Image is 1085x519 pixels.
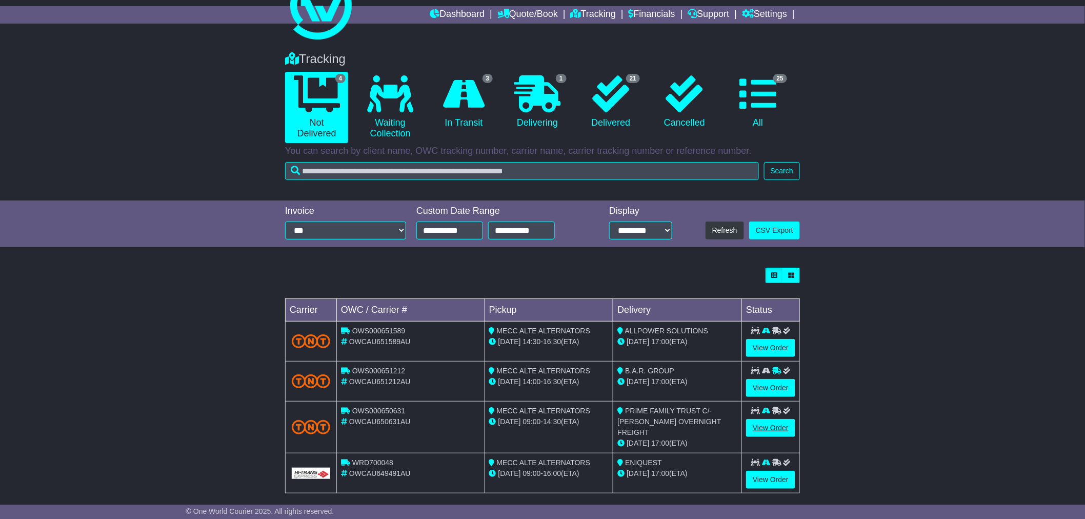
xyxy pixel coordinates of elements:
[746,471,795,489] a: View Order
[523,337,541,346] span: 14:30
[523,377,541,386] span: 14:00
[523,469,541,477] span: 09:00
[653,72,716,132] a: Cancelled
[349,417,411,426] span: OWCAU650631AU
[556,74,567,83] span: 1
[617,407,721,436] span: PRIME FAMILY TRUST C/- [PERSON_NAME] OVERNIGHT FREIGHT
[727,72,790,132] a: 25 All
[337,299,485,322] td: OWC / Carrier #
[625,327,709,335] span: ALLPOWER SOLUTIONS
[543,377,561,386] span: 16:30
[292,334,330,348] img: TNT_Domestic.png
[626,74,640,83] span: 21
[625,458,662,467] span: ENIQUEST
[617,376,737,387] div: (ETA)
[613,299,742,322] td: Delivery
[764,162,800,180] button: Search
[651,469,669,477] span: 17:00
[416,206,581,217] div: Custom Date Range
[627,377,649,386] span: [DATE]
[186,507,334,515] span: © One World Courier 2025. All rights reserved.
[485,299,613,322] td: Pickup
[489,468,609,479] div: - (ETA)
[497,407,591,415] span: MECC ALTE ALTERNATORS
[651,439,669,447] span: 17:00
[543,469,561,477] span: 16:00
[292,468,330,479] img: GetCarrierServiceLogo
[498,337,521,346] span: [DATE]
[285,72,348,143] a: 4 Not Delivered
[742,299,800,322] td: Status
[358,72,421,143] a: Waiting Collection
[571,6,616,24] a: Tracking
[543,337,561,346] span: 16:30
[651,377,669,386] span: 17:00
[625,367,674,375] span: B.A.R. GROUP
[773,74,787,83] span: 25
[280,52,805,67] div: Tracking
[746,339,795,357] a: View Order
[349,337,411,346] span: OWCAU651589AU
[617,438,737,449] div: (ETA)
[497,458,591,467] span: MECC ALTE ALTERNATORS
[292,374,330,388] img: TNT_Domestic.png
[497,367,591,375] span: MECC ALTE ALTERNATORS
[352,407,406,415] span: OWS000650631
[430,6,485,24] a: Dashboard
[523,417,541,426] span: 09:00
[352,327,406,335] span: OWS000651589
[489,416,609,427] div: - (ETA)
[432,72,495,132] a: 3 In Transit
[498,469,521,477] span: [DATE]
[617,468,737,479] div: (ETA)
[349,377,411,386] span: OWCAU651212AU
[285,206,406,217] div: Invoice
[489,336,609,347] div: - (ETA)
[749,222,800,239] a: CSV Export
[497,327,591,335] span: MECC ALTE ALTERNATORS
[352,458,393,467] span: WRD700048
[746,379,795,397] a: View Order
[579,72,642,132] a: 21 Delivered
[688,6,730,24] a: Support
[543,417,561,426] span: 14:30
[627,469,649,477] span: [DATE]
[489,376,609,387] div: - (ETA)
[292,420,330,434] img: TNT_Domestic.png
[609,206,672,217] div: Display
[497,6,558,24] a: Quote/Book
[285,146,800,157] p: You can search by client name, OWC tracking number, carrier name, carrier tracking number or refe...
[349,469,411,477] span: OWCAU649491AU
[706,222,744,239] button: Refresh
[286,299,337,322] td: Carrier
[483,74,493,83] span: 3
[335,74,346,83] span: 4
[746,419,795,437] a: View Order
[629,6,675,24] a: Financials
[506,72,569,132] a: 1 Delivering
[627,337,649,346] span: [DATE]
[352,367,406,375] span: OWS000651212
[498,417,521,426] span: [DATE]
[498,377,521,386] span: [DATE]
[617,336,737,347] div: (ETA)
[627,439,649,447] span: [DATE]
[651,337,669,346] span: 17:00
[742,6,787,24] a: Settings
